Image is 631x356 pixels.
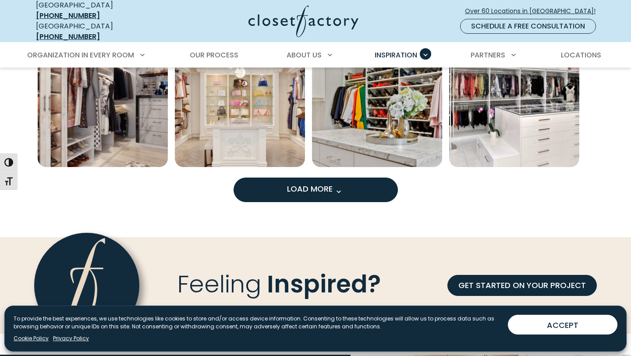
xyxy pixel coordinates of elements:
[190,50,238,60] span: Our Process
[447,275,597,296] a: GET STARTED ON YOUR PROJECT
[53,335,89,342] a: Privacy Policy
[14,315,501,331] p: To provide the best experiences, we use technologies like cookies to store and/or access device i...
[287,183,344,194] span: Load More
[464,4,603,19] a: Over 60 Locations in [GEOGRAPHIC_DATA]!
[267,267,381,301] span: Inspired?
[312,37,442,167] a: Open inspiration gallery to preview enlarged image
[177,267,261,301] span: Feeling
[375,50,417,60] span: Inspiration
[449,37,579,167] a: Open inspiration gallery to preview enlarged image
[14,335,49,342] a: Cookie Policy
[449,37,579,167] img: Custom closet in white high gloss, featuring full-height hanging sections, glass display island w...
[508,315,617,335] button: ACCEPT
[21,43,610,68] nav: Primary Menu
[460,19,596,34] a: Schedule a Free Consultation
[248,5,358,37] img: Closet Factory Logo
[465,7,603,16] span: Over 60 Locations in [GEOGRAPHIC_DATA]!
[38,37,168,167] a: Open inspiration gallery to preview enlarged image
[561,50,601,60] span: Locations
[27,50,134,60] span: Organization in Every Room
[175,37,305,167] a: Open inspiration gallery to preview enlarged image
[287,50,322,60] span: About Us
[234,178,398,202] button: Load more inspiration gallery images
[36,21,163,42] div: [GEOGRAPHIC_DATA]
[175,37,305,167] img: White walk-in closet with ornate trim and crown molding, featuring glass shelving
[38,37,168,167] img: Modern walk-in custom closet with white marble cabinetry
[36,11,100,21] a: [PHONE_NUMBER]
[36,32,100,42] a: [PHONE_NUMBER]
[312,37,442,167] img: Custom closet system in White Chocolate Melamine with full-height shoe shelving, double-hang ward...
[471,50,505,60] span: Partners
